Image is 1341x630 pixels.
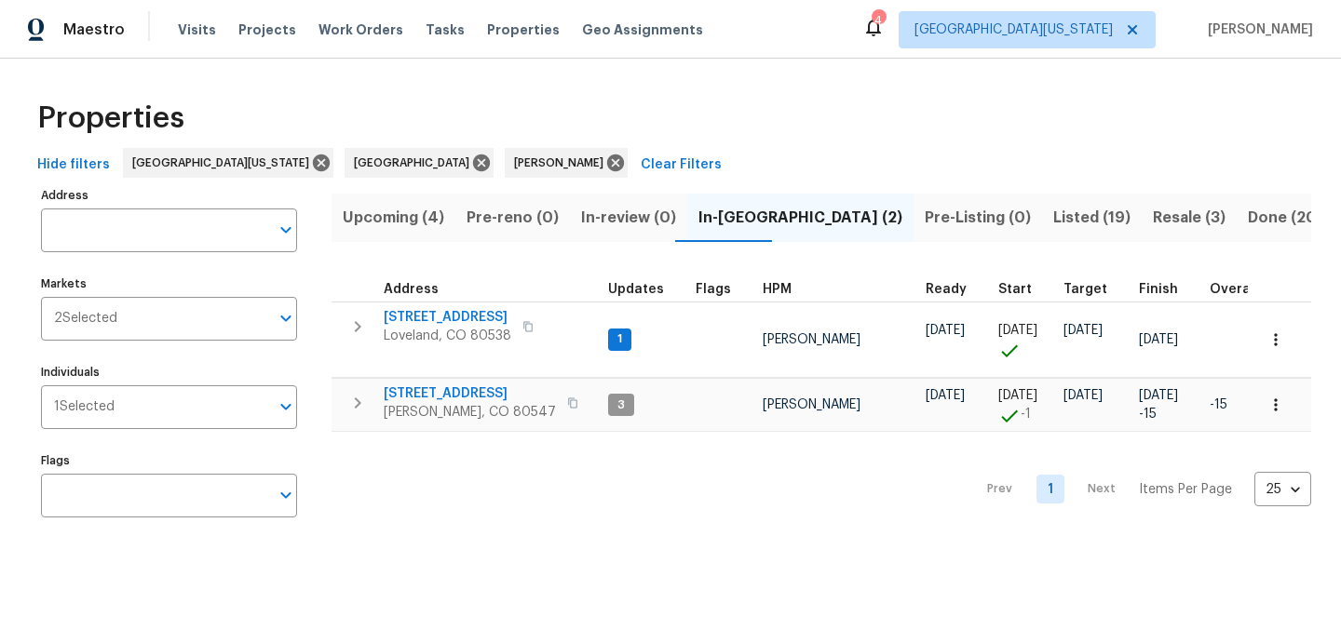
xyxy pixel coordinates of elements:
span: [STREET_ADDRESS] [384,308,511,327]
span: Clear Filters [641,154,722,177]
span: -15 [1210,398,1227,411]
label: Individuals [41,367,297,378]
td: 15 day(s) earlier than target finish date [1202,379,1282,432]
span: Done (208) [1248,205,1333,231]
span: Address [384,283,439,296]
span: [DATE] [926,324,965,337]
span: Properties [487,20,560,39]
span: Finish [1139,283,1178,296]
span: [PERSON_NAME] [514,154,611,172]
span: [STREET_ADDRESS] [384,384,556,403]
div: Earliest renovation start date (first business day after COE or Checkout) [926,283,983,296]
span: Tasks [426,23,465,36]
span: [DATE] [998,389,1037,402]
span: In-review (0) [581,205,676,231]
label: Markets [41,278,297,289]
span: Loveland, CO 80538 [384,327,511,345]
div: 25 [1254,465,1311,514]
span: [DATE] [1139,333,1178,346]
button: Open [273,394,299,420]
span: [PERSON_NAME] [1200,20,1313,39]
label: Flags [41,455,297,466]
span: Target [1063,283,1107,296]
span: -1 [1021,405,1031,423]
span: [GEOGRAPHIC_DATA][US_STATE] [914,20,1113,39]
span: HPM [763,283,792,296]
span: [DATE] [1139,389,1178,402]
td: Project started 1 days early [991,379,1056,432]
span: 2 Selected [54,311,117,327]
span: Visits [178,20,216,39]
span: In-[GEOGRAPHIC_DATA] (2) [698,205,902,231]
span: 1 [610,331,630,347]
span: 3 [610,397,632,413]
span: [GEOGRAPHIC_DATA] [354,154,477,172]
span: Geo Assignments [582,20,703,39]
span: Work Orders [318,20,403,39]
span: [DATE] [1063,324,1103,337]
span: Hide filters [37,154,110,177]
span: [DATE] [1063,389,1103,402]
span: Start [998,283,1032,296]
span: [GEOGRAPHIC_DATA][US_STATE] [132,154,317,172]
div: Target renovation project end date [1063,283,1124,296]
td: Project started on time [991,302,1056,378]
div: [GEOGRAPHIC_DATA][US_STATE] [123,148,333,178]
span: Maestro [63,20,125,39]
nav: Pagination Navigation [969,443,1311,535]
div: [GEOGRAPHIC_DATA] [345,148,494,178]
span: Listed (19) [1053,205,1131,231]
span: Overall [1210,283,1258,296]
span: Updates [608,283,664,296]
div: Projected renovation finish date [1139,283,1195,296]
span: Pre-reno (0) [467,205,559,231]
span: Ready [926,283,967,296]
div: 4 [872,11,885,30]
button: Open [273,305,299,331]
span: [PERSON_NAME], CO 80547 [384,403,556,422]
button: Hide filters [30,148,117,182]
div: Days past target finish date [1210,283,1275,296]
p: Items Per Page [1139,480,1232,499]
button: Open [273,217,299,243]
span: [PERSON_NAME] [763,333,860,346]
span: Projects [238,20,296,39]
span: [PERSON_NAME] [763,398,860,411]
a: Goto page 1 [1036,475,1064,503]
span: -15 [1139,405,1157,423]
span: Pre-Listing (0) [925,205,1031,231]
div: [PERSON_NAME] [505,148,628,178]
span: Properties [37,109,184,127]
span: 1 Selected [54,399,115,415]
button: Open [273,482,299,508]
span: [DATE] [926,389,965,402]
span: [DATE] [998,324,1037,337]
span: Flags [696,283,731,296]
label: Address [41,190,297,201]
button: Clear Filters [633,148,729,182]
span: Upcoming (4) [343,205,444,231]
td: Scheduled to finish 15 day(s) early [1131,379,1202,432]
span: Resale (3) [1153,205,1226,231]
